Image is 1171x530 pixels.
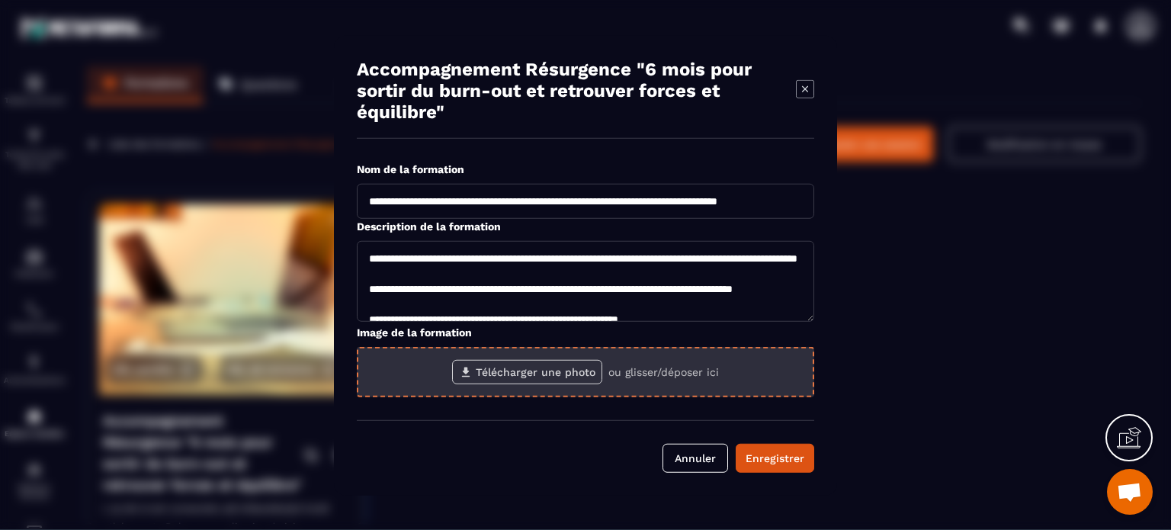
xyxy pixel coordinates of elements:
[1107,469,1153,515] div: Ouvrir le chat
[357,58,796,122] p: Accompagnement Résurgence "6 mois pour sortir du burn-out et retrouver forces et équilibre"
[736,443,814,472] button: Enregistrer
[662,443,728,472] button: Annuler
[608,365,719,377] p: ou glisser/déposer ici
[357,162,464,175] label: Nom de la formation
[357,326,472,338] label: Image de la formation
[357,220,501,232] label: Description de la formation
[452,359,602,384] label: Télécharger une photo
[746,450,804,465] div: Enregistrer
